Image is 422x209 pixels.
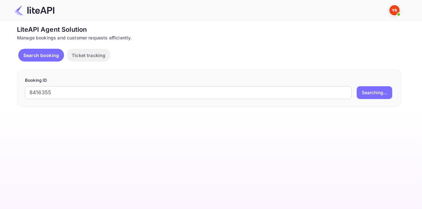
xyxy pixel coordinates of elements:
[25,77,393,84] p: Booking ID
[72,52,105,59] p: Ticket tracking
[17,25,401,34] div: LiteAPI Agent Solution
[25,86,352,99] input: Enter Booking ID (e.g., 63782194)
[389,5,400,15] img: Yandex Support
[357,86,392,99] button: Searching...
[14,5,54,15] img: LiteAPI Logo
[17,34,401,41] div: Manage bookings and customer requests efficiently.
[23,52,59,59] p: Search booking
